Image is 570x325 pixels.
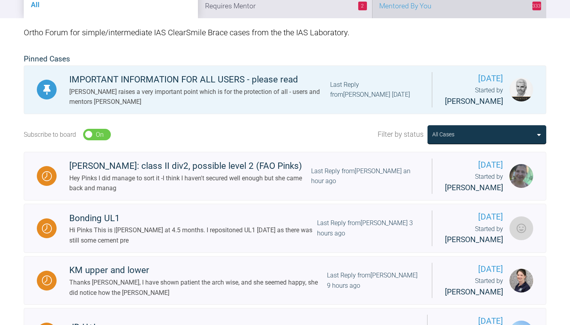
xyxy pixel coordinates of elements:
div: Last Reply from [PERSON_NAME] 9 hours ago [327,270,419,291]
span: [DATE] [445,263,503,276]
span: Filter by status [378,129,424,140]
div: Started by [445,172,503,194]
span: 2 [358,2,367,10]
div: Thanks [PERSON_NAME], I have shown patient the arch wise, and she seemed happy, she did notice ho... [69,277,327,298]
span: [DATE] [445,72,503,85]
a: WaitingBonding UL1Hi Pinks This is |[PERSON_NAME] at 4.5 months. I repositoned UL1 [DATE] as ther... [24,204,546,253]
div: Subscribe to board [24,130,76,140]
img: Pinned [42,85,52,95]
img: Viktoria Zanna [509,164,533,188]
div: All Cases [432,130,454,139]
h2: Pinned Cases [24,53,546,65]
div: KM upper and lower [69,263,327,277]
div: On [96,130,104,140]
div: Started by [445,85,503,107]
div: [PERSON_NAME] raises a very important point which is for the protection of all - users and mentor... [69,87,330,107]
img: Hannah Hopkins [509,269,533,292]
div: Last Reply from [PERSON_NAME] an hour ago [311,166,419,186]
img: Waiting [42,275,52,285]
a: PinnedIMPORTANT INFORMATION FOR ALL USERS - please read[PERSON_NAME] raises a very important poin... [24,65,546,115]
div: IMPORTANT INFORMATION FOR ALL USERS - please read [69,73,330,87]
a: Waiting[PERSON_NAME]: class II div2, possible level 2 (FAO Pinks)Hey Pinks I did manage to sort i... [24,152,546,201]
span: [PERSON_NAME] [445,287,503,296]
div: Started by [445,276,503,298]
span: [DATE] [445,159,503,172]
div: Bonding UL1 [69,211,317,226]
img: Waiting [42,224,52,233]
div: Last Reply from [PERSON_NAME] [DATE] [330,80,419,100]
img: Ross Hobson [509,78,533,101]
span: [PERSON_NAME] [445,183,503,192]
div: Ortho Forum for simple/intermediate IAS ClearSmile Brace cases from the the IAS Laboratory. [24,18,546,47]
span: [PERSON_NAME] [445,235,503,244]
img: Waiting [42,171,52,181]
div: [PERSON_NAME]: class II div2, possible level 2 (FAO Pinks) [69,159,311,173]
div: Hey Pinks I did manage to sort it -I think I haven't secured well enough but she came back and manag [69,173,311,193]
div: Last Reply from [PERSON_NAME] 3 hours ago [317,218,419,238]
span: 333 [532,2,541,10]
div: Hi Pinks This is |[PERSON_NAME] at 4.5 months. I repositoned UL1 [DATE] as there was still some c... [69,225,317,245]
span: [DATE] [445,210,503,224]
a: WaitingKM upper and lowerThanks [PERSON_NAME], I have shown patient the arch wise, and she seemed... [24,256,546,305]
div: Started by [445,224,503,246]
span: [PERSON_NAME] [445,97,503,106]
img: Louisa Lawrence [509,216,533,240]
